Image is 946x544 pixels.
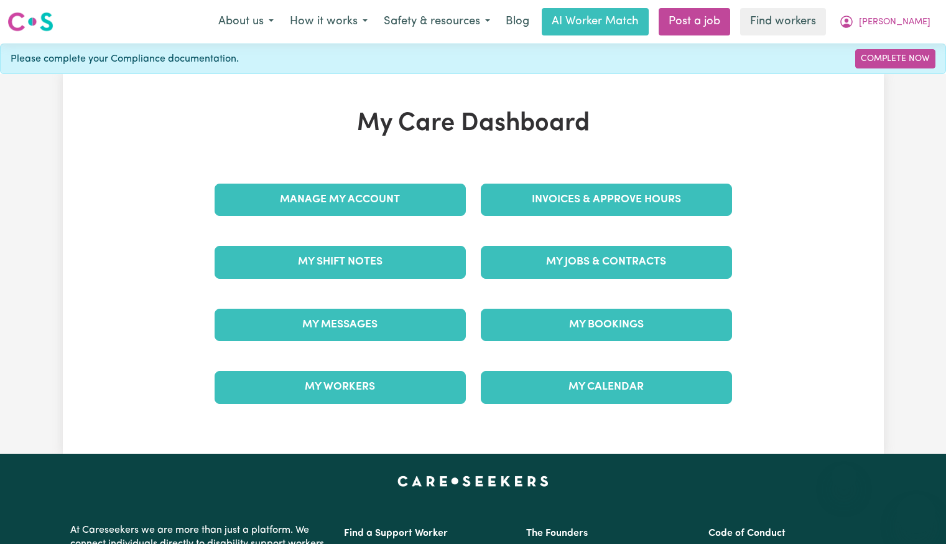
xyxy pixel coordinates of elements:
[708,528,786,538] a: Code of Conduct
[498,8,537,35] a: Blog
[215,371,466,403] a: My Workers
[855,49,935,68] a: Complete Now
[7,11,53,33] img: Careseekers logo
[282,9,376,35] button: How it works
[740,8,826,35] a: Find workers
[481,309,732,341] a: My Bookings
[344,528,448,538] a: Find a Support Worker
[542,8,649,35] a: AI Worker Match
[859,16,930,29] span: [PERSON_NAME]
[11,52,239,67] span: Please complete your Compliance documentation.
[7,7,53,36] a: Careseekers logo
[832,464,856,489] iframe: Close message
[526,528,588,538] a: The Founders
[210,9,282,35] button: About us
[659,8,730,35] a: Post a job
[481,371,732,403] a: My Calendar
[831,9,939,35] button: My Account
[215,309,466,341] a: My Messages
[896,494,936,534] iframe: Button to launch messaging window
[207,109,740,139] h1: My Care Dashboard
[215,246,466,278] a: My Shift Notes
[481,184,732,216] a: Invoices & Approve Hours
[215,184,466,216] a: Manage My Account
[481,246,732,278] a: My Jobs & Contracts
[397,476,549,486] a: Careseekers home page
[376,9,498,35] button: Safety & resources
